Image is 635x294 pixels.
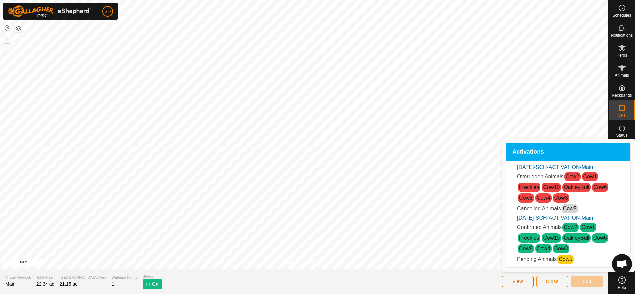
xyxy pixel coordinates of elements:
[5,275,31,280] span: Virtual Paddock
[612,93,632,97] span: Neckbands
[609,274,635,292] a: Help
[616,53,627,57] span: Herds
[60,275,106,280] span: [GEOGRAPHIC_DATA] Area
[563,206,577,211] a: Cow5
[15,24,23,32] button: Map Layers
[143,274,162,279] span: Status
[112,275,137,280] span: Watering Points
[564,235,589,241] a: OakleyBull
[60,281,78,287] span: 21.15 ac
[559,256,572,262] a: Cow5
[583,279,591,284] span: Edit
[278,260,303,266] a: Privacy Policy
[502,276,534,287] button: View
[618,113,625,117] span: VPs
[537,195,550,201] a: Cow4
[517,206,561,211] span: Cancelled Animals
[593,235,607,241] a: Cow6
[145,281,151,287] img: turn-on
[612,13,631,17] span: Schedules
[615,73,629,77] span: Animals
[519,235,539,241] a: Freckles
[543,184,560,190] a: Cow10
[543,235,560,241] a: Cow10
[311,260,331,266] a: Contact Us
[618,286,626,290] span: Help
[8,5,91,17] img: Gallagher Logo
[517,256,557,262] span: Pending Animals
[517,224,562,230] span: Confirmed Animals
[564,224,577,230] a: Cow2
[593,184,607,190] a: Cow6
[581,224,595,230] a: Cow1
[546,279,559,284] span: Close
[566,174,579,179] a: Cow2
[536,276,568,287] button: Close
[3,35,11,43] button: +
[517,215,593,221] a: [DATE]-SCH-ACTIVATION-Main
[36,281,54,287] span: 22.34 ac
[583,174,597,179] a: Cow1
[612,254,632,274] div: Open chat
[152,281,158,288] span: On
[512,149,544,155] span: Activations
[517,174,564,179] span: Overridden Animals
[571,276,603,287] button: Edit
[3,44,11,52] button: –
[517,164,593,170] a: [DATE]-SCH-ACTIVATION-Main
[537,246,550,251] a: Cow4
[3,24,11,32] button: Reset Map
[554,195,568,201] a: Cow3
[611,33,633,37] span: Notifications
[512,279,523,284] span: View
[519,195,533,201] a: Cow8
[519,246,533,251] a: Cow8
[36,275,54,280] span: Total Area
[104,8,111,15] span: SH
[554,246,568,251] a: Cow3
[616,133,627,137] span: Status
[5,281,15,287] span: Main
[564,184,589,190] a: OakleyBull
[112,281,114,287] span: 1
[519,184,539,190] a: Freckles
